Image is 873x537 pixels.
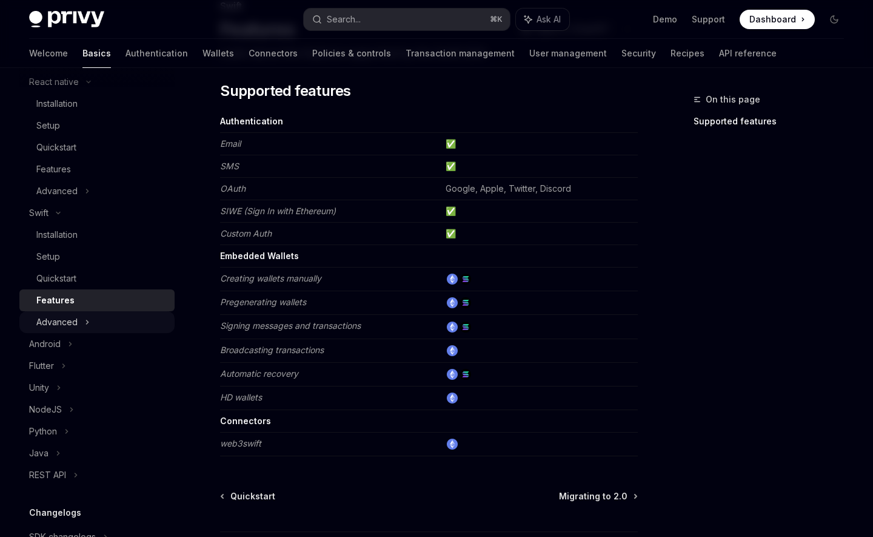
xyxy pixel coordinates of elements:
[220,320,361,331] em: Signing messages and transactions
[537,13,561,25] span: Ask AI
[36,271,76,286] div: Quickstart
[36,140,76,155] div: Quickstart
[220,228,272,238] em: Custom Auth
[516,8,569,30] button: Ask AI
[82,39,111,68] a: Basics
[220,251,299,261] strong: Embedded Wallets
[749,13,796,25] span: Dashboard
[29,11,104,28] img: dark logo
[220,138,241,149] em: Email
[36,162,71,177] div: Features
[441,178,638,200] td: Google, Apple, Twitter, Discord
[706,92,760,107] span: On this page
[29,446,48,461] div: Java
[19,93,175,115] a: Installation
[29,337,61,351] div: Android
[29,359,54,373] div: Flutter
[441,223,638,245] td: ✅
[441,133,638,155] td: ✅
[36,315,78,329] div: Advanced
[230,490,275,502] span: Quickstart
[447,297,458,308] img: ethereum.png
[621,39,656,68] a: Security
[447,393,458,404] img: ethereum.png
[220,438,261,448] em: web3swift
[29,424,57,439] div: Python
[19,224,175,246] a: Installation
[220,116,283,126] strong: Authentication
[406,39,515,68] a: Transaction management
[559,490,627,502] span: Migrating to 2.0
[29,39,68,68] a: Welcome
[249,39,298,68] a: Connectors
[220,273,321,283] em: Creating wallets manually
[327,12,361,27] div: Search...
[19,158,175,180] a: Features
[447,345,458,356] img: ethereum.png
[694,112,854,131] a: Supported features
[447,439,458,450] img: ethereum.png
[29,505,81,520] h5: Changelogs
[19,246,175,268] a: Setup
[824,10,844,29] button: Toggle dark mode
[490,15,503,24] span: ⌘ K
[460,274,471,285] img: solana.png
[19,289,175,311] a: Features
[125,39,188,68] a: Authentication
[460,322,471,333] img: solana.png
[441,155,638,178] td: ✅
[447,322,458,333] img: ethereum.png
[312,39,391,68] a: Policies & controls
[36,184,78,198] div: Advanced
[29,402,62,417] div: NodeJS
[19,115,175,137] a: Setup
[36,118,60,133] div: Setup
[692,13,725,25] a: Support
[221,490,275,502] a: Quickstart
[719,39,777,68] a: API reference
[220,297,306,307] em: Pregenerating wallets
[447,369,458,380] img: ethereum.png
[304,8,509,30] button: Search...⌘K
[460,297,471,308] img: solana.png
[19,137,175,158] a: Quickstart
[29,468,66,482] div: REST API
[220,183,246,194] em: OAuth
[447,274,458,285] img: ethereum.png
[220,416,271,426] strong: Connectors
[202,39,234,68] a: Wallets
[29,380,49,395] div: Unity
[220,345,324,355] em: Broadcasting transactions
[36,293,75,308] div: Features
[36,96,78,111] div: Installation
[19,268,175,289] a: Quickstart
[740,10,815,29] a: Dashboard
[460,369,471,380] img: solana.png
[220,392,262,402] em: HD wallets
[559,490,637,502] a: Migrating to 2.0
[671,39,704,68] a: Recipes
[529,39,607,68] a: User management
[653,13,677,25] a: Demo
[36,249,60,264] div: Setup
[29,206,48,220] div: Swift
[220,368,298,379] em: Automatic recovery
[220,161,239,171] em: SMS
[441,200,638,223] td: ✅
[220,81,350,101] span: Supported features
[220,206,336,216] em: SIWE (Sign In with Ethereum)
[36,228,78,242] div: Installation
